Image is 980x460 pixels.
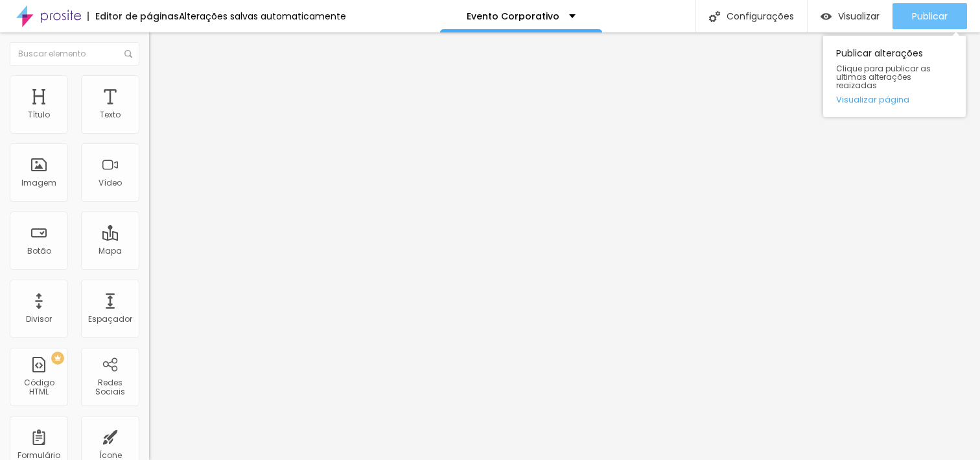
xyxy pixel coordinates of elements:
div: Botão [27,247,51,256]
a: Visualizar página [836,95,953,104]
div: Ícone [99,451,122,460]
div: Texto [100,110,121,119]
div: Espaçador [88,315,132,324]
div: Imagem [21,178,56,188]
div: Redes Sociais [84,378,135,397]
div: Editor de páginas [87,12,179,21]
button: Publicar [892,3,967,29]
div: Formulário [17,451,60,460]
div: Divisor [26,315,52,324]
div: Vídeo [99,178,122,188]
p: Evento Corporativo [467,12,559,21]
img: Icone [709,11,720,22]
div: Publicar alterações [823,36,966,117]
iframe: Editor [149,32,980,460]
span: Visualizar [838,11,880,21]
div: Mapa [99,247,122,256]
span: Clique para publicar as ultimas alterações reaizadas [836,64,953,90]
span: Publicar [912,11,948,21]
div: Código HTML [13,378,64,397]
div: Alterações salvas automaticamente [179,12,346,21]
img: Icone [124,50,132,58]
div: Título [28,110,50,119]
input: Buscar elemento [10,42,139,66]
img: view-1.svg [821,11,832,22]
button: Visualizar [808,3,892,29]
